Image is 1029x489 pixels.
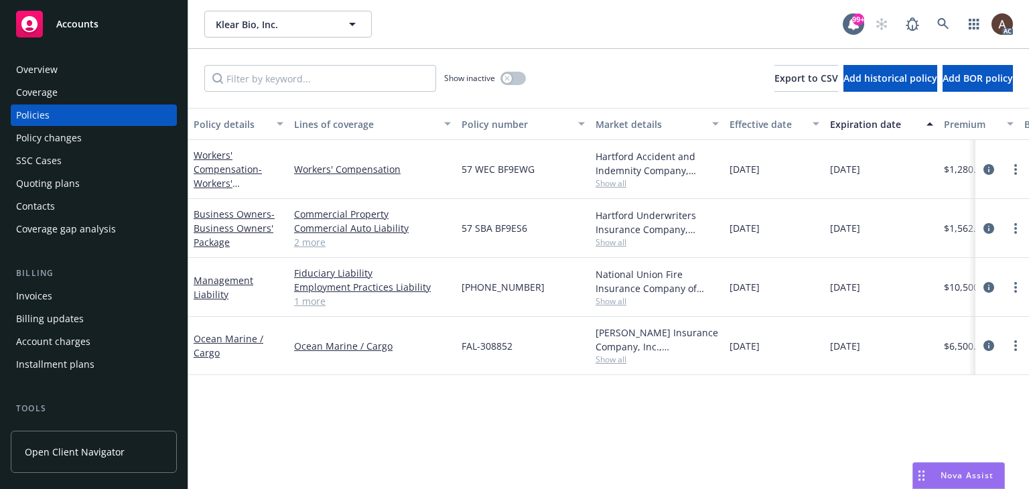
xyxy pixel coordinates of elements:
a: Commercial Auto Liability [294,221,451,235]
a: Billing updates [11,308,177,330]
a: Start snowing [868,11,895,38]
span: [DATE] [830,280,860,294]
span: Klear Bio, Inc. [216,17,332,31]
a: more [1008,279,1024,295]
div: Policy details [194,117,269,131]
a: Ocean Marine / Cargo [194,332,263,359]
div: Effective date [730,117,805,131]
div: Quoting plans [16,173,80,194]
span: Add historical policy [843,72,937,84]
div: Billing [11,267,177,280]
a: SSC Cases [11,150,177,171]
span: [DATE] [830,339,860,353]
img: photo [991,13,1013,35]
a: Policies [11,104,177,126]
div: Account charges [16,331,90,352]
a: Accounts [11,5,177,43]
div: Coverage [16,82,58,103]
span: $10,500.00 [944,280,992,294]
a: Employment Practices Liability [294,280,451,294]
button: Premium [939,108,1019,140]
a: Coverage [11,82,177,103]
a: Management Liability [194,274,253,301]
a: circleInformation [981,161,997,178]
button: Expiration date [825,108,939,140]
a: 1 more [294,294,451,308]
a: circleInformation [981,220,997,236]
a: Account charges [11,331,177,352]
span: 57 SBA BF9ES6 [462,221,527,235]
div: National Union Fire Insurance Company of [GEOGRAPHIC_DATA], [GEOGRAPHIC_DATA], AIG [596,267,719,295]
div: Overview [16,59,58,80]
div: Policy number [462,117,570,131]
a: more [1008,220,1024,236]
span: [DATE] [730,280,760,294]
div: Drag to move [913,463,930,488]
button: Market details [590,108,724,140]
a: Policy changes [11,127,177,149]
button: Effective date [724,108,825,140]
div: Expiration date [830,117,918,131]
button: Policy number [456,108,590,140]
div: Invoices [16,285,52,307]
div: Market details [596,117,704,131]
a: Business Owners [194,208,275,249]
div: Billing updates [16,308,84,330]
button: Nova Assist [912,462,1005,489]
span: FAL-308852 [462,339,512,353]
span: $6,500.00 [944,339,987,353]
span: Export to CSV [774,72,838,84]
a: more [1008,338,1024,354]
div: 99+ [852,13,864,25]
span: [DATE] [830,221,860,235]
span: Show inactive [444,72,495,84]
span: Accounts [56,19,98,29]
div: Hartford Underwriters Insurance Company, Hartford Insurance Group [596,208,719,236]
span: [DATE] [730,221,760,235]
a: Commercial Property [294,207,451,221]
div: Tools [11,402,177,415]
a: Workers' Compensation [294,162,451,176]
span: Show all [596,236,719,248]
span: Show all [596,295,719,307]
div: Contacts [16,196,55,217]
span: $1,562.00 [944,221,987,235]
a: 2 more [294,235,451,249]
a: Fiduciary Liability [294,266,451,280]
span: Show all [596,354,719,365]
span: $1,280.00 [944,162,987,176]
a: more [1008,161,1024,178]
a: Coverage gap analysis [11,218,177,240]
span: Open Client Navigator [25,445,125,459]
div: SSC Cases [16,150,62,171]
a: circleInformation [981,338,997,354]
input: Filter by keyword... [204,65,436,92]
span: [PHONE_NUMBER] [462,280,545,294]
a: Quoting plans [11,173,177,194]
span: Add BOR policy [943,72,1013,84]
span: 57 WEC BF9EWG [462,162,535,176]
button: Klear Bio, Inc. [204,11,372,38]
a: Contacts [11,196,177,217]
button: Export to CSV [774,65,838,92]
div: Premium [944,117,999,131]
span: [DATE] [730,162,760,176]
div: Hartford Accident and Indemnity Company, Hartford Insurance Group [596,149,719,178]
button: Policy details [188,108,289,140]
span: - Workers' Compensation [194,163,262,204]
button: Add historical policy [843,65,937,92]
div: Lines of coverage [294,117,436,131]
a: Workers' Compensation [194,149,262,204]
div: Installment plans [16,354,94,375]
a: Switch app [961,11,987,38]
span: [DATE] [830,162,860,176]
span: - Business Owners' Package [194,208,275,249]
a: Installment plans [11,354,177,375]
div: Coverage gap analysis [16,218,116,240]
button: Lines of coverage [289,108,456,140]
a: circleInformation [981,279,997,295]
div: Policy changes [16,127,82,149]
a: Ocean Marine / Cargo [294,339,451,353]
a: Overview [11,59,177,80]
a: Report a Bug [899,11,926,38]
